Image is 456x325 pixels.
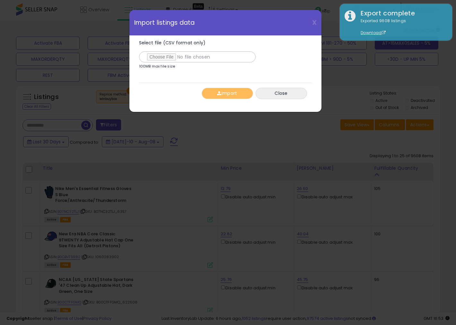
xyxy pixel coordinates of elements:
[356,9,447,18] div: Export complete
[139,65,175,68] p: 100MB max file size
[202,88,253,99] button: Import
[356,18,447,36] div: Exported 9608 listings.
[361,30,386,35] a: Download
[256,88,307,99] button: Close
[312,18,317,27] span: X
[134,20,195,26] span: Import listings data
[139,40,206,46] span: Select file (CSV format only)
